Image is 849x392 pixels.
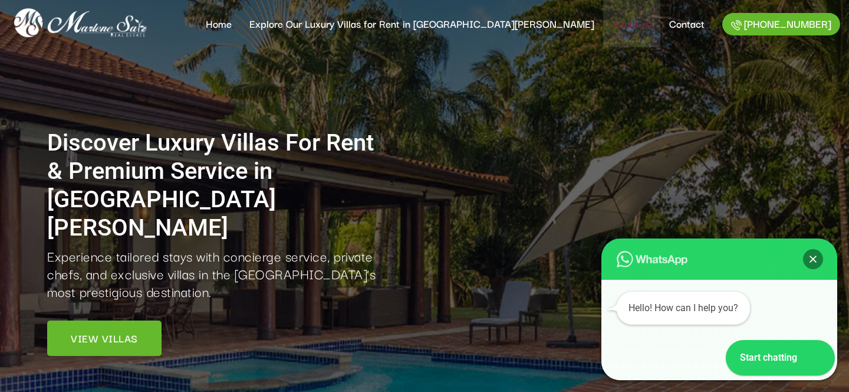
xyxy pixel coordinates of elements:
[722,13,840,35] a: [PHONE_NUMBER]
[47,129,390,242] h1: Discover Luxury Villas For Rent & Premium Service in [GEOGRAPHIC_DATA][PERSON_NAME]
[726,340,799,375] div: Start chatting
[617,292,750,325] div: Hello! How can I help you?
[9,4,151,43] img: logo
[47,247,390,300] p: Experience tailored stays with concierge service, private chefs, and exclusive villas in the [GEO...
[803,249,823,269] div: Close
[726,340,835,375] div: Start chatting
[71,332,138,344] span: View Villas
[47,321,162,356] a: View Villas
